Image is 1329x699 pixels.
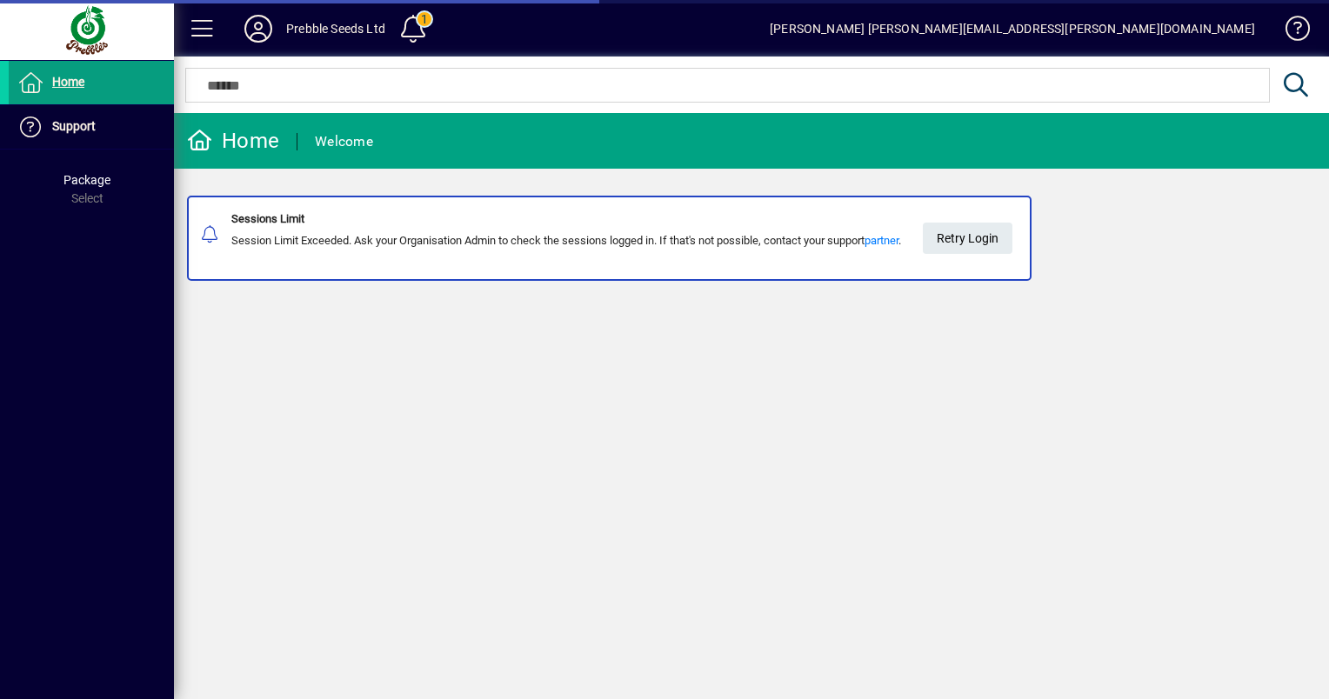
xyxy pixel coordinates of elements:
span: Home [52,75,84,89]
app-alert-notification-menu-item: Sessions Limit [174,196,1329,281]
div: Home [187,127,279,155]
span: Package [63,173,110,187]
div: [PERSON_NAME] [PERSON_NAME][EMAIL_ADDRESS][PERSON_NAME][DOMAIN_NAME] [770,15,1255,43]
a: Support [9,105,174,149]
a: Knowledge Base [1272,3,1307,60]
span: Retry Login [937,224,998,253]
span: Support [52,119,96,133]
a: partner [865,234,898,247]
button: Profile [230,13,286,44]
div: Session Limit Exceeded. Ask your Organisation Admin to check the sessions logged in. If that's no... [231,232,901,250]
button: Retry Login [923,223,1012,254]
div: Prebble Seeds Ltd [286,15,385,43]
div: Welcome [315,128,373,156]
div: Sessions Limit [231,210,901,228]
